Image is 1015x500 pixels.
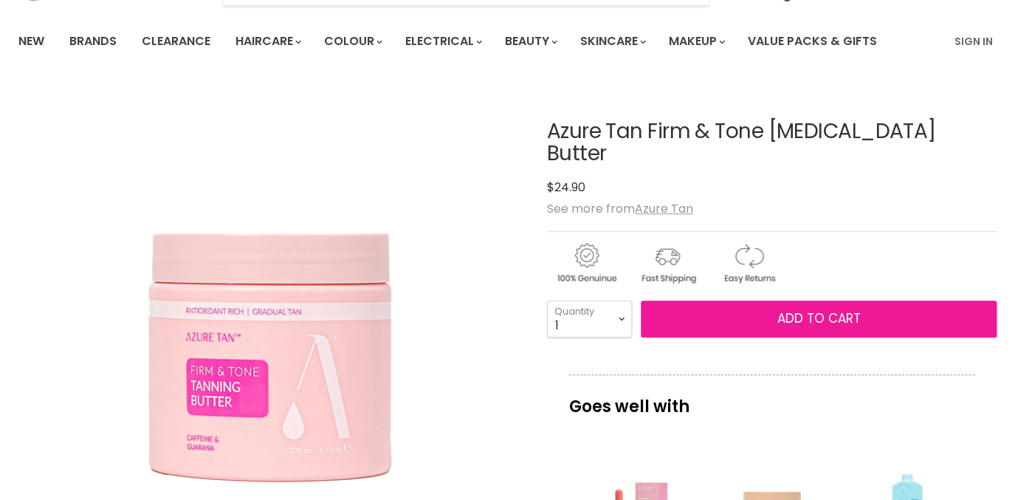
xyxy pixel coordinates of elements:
h1: Azure Tan Firm & Tone [MEDICAL_DATA] Butter [547,120,997,166]
a: Beauty [494,26,566,57]
a: Azure Tan [635,200,693,217]
img: shipping.gif [628,241,706,286]
select: Quantity [547,301,632,338]
img: returns.gif [709,241,788,286]
a: Haircare [224,26,310,57]
p: Goes well with [569,374,975,423]
a: Brands [58,26,128,57]
a: Skincare [569,26,655,57]
ul: Main menu [7,20,917,63]
img: genuine.gif [547,241,625,286]
button: Add to cart [641,301,997,338]
a: Electrical [394,26,491,57]
span: Add to cart [777,309,860,327]
span: $24.90 [547,179,585,196]
a: Value Packs & Gifts [737,26,888,57]
a: Colour [313,26,391,57]
a: New [7,26,55,57]
span: See more from [547,200,693,217]
a: Clearance [131,26,221,57]
a: Sign In [946,26,1002,57]
a: Makeup [658,26,734,57]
